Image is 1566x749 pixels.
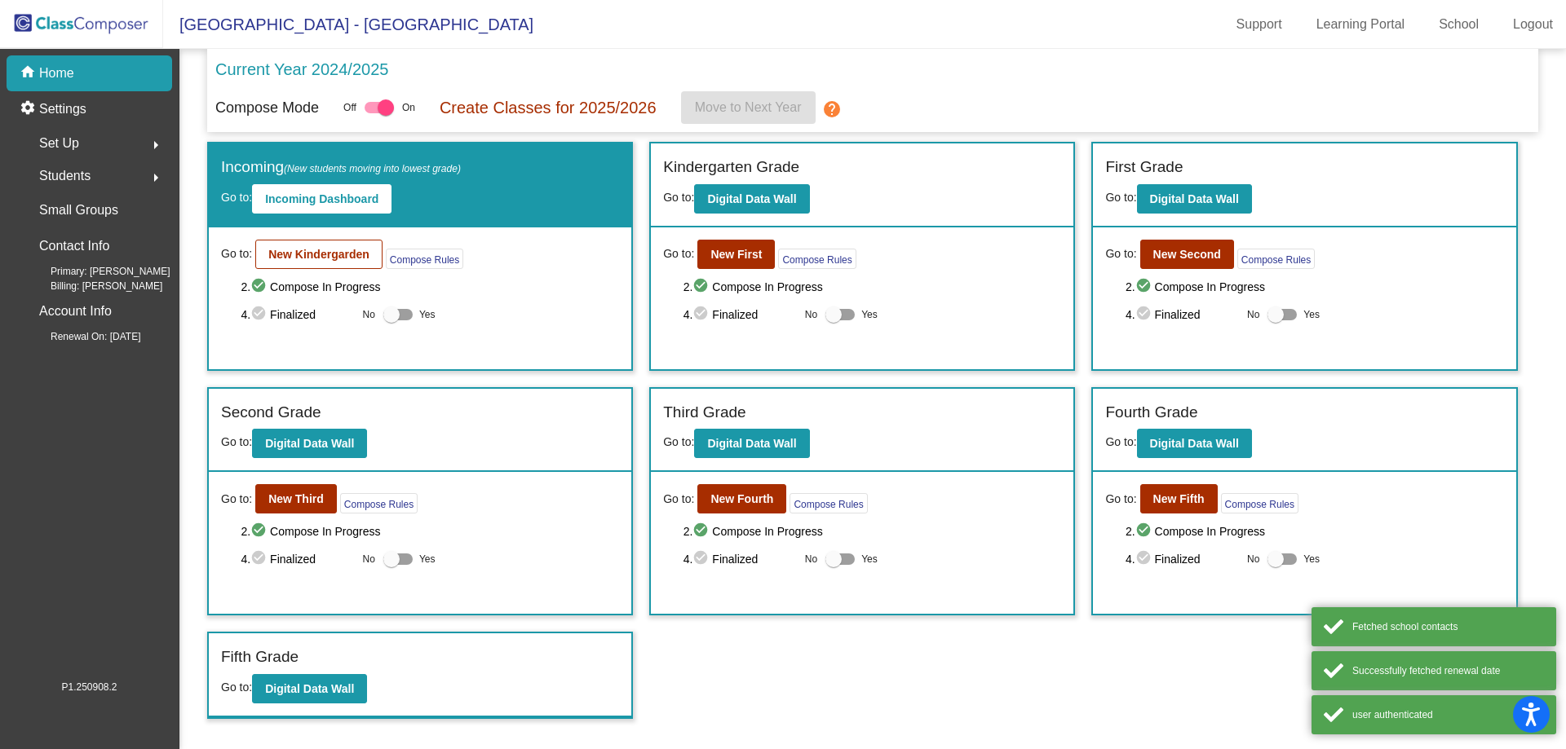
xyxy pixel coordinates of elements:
mat-icon: settings [20,99,39,119]
mat-icon: check_circle [692,522,712,541]
button: Compose Rules [1237,249,1315,269]
p: Home [39,64,74,83]
b: Digital Data Wall [707,437,796,450]
div: Fetched school contacts [1352,619,1544,634]
span: Renewal On: [DATE] [24,329,140,344]
div: Successfully fetched renewal date [1352,663,1544,678]
mat-icon: check_circle [250,277,270,297]
span: 4. Finalized [683,549,797,569]
span: Yes [419,549,436,569]
span: 2. Compose In Progress [241,522,619,541]
p: Account Info [39,300,112,323]
button: Digital Data Wall [1137,429,1252,458]
label: Fifth Grade [221,645,299,669]
mat-icon: home [20,64,39,83]
span: 2. Compose In Progress [1126,277,1504,297]
b: Digital Data Wall [265,437,354,450]
span: Go to: [1105,245,1136,262]
b: Digital Data Wall [707,192,796,205]
span: Go to: [1105,191,1136,204]
span: Yes [1303,549,1320,569]
p: Current Year 2024/2025 [215,57,388,82]
span: No [805,552,817,566]
button: Incoming Dashboard [252,184,391,214]
span: Yes [861,305,878,324]
a: Logout [1500,11,1566,37]
span: Go to: [663,191,694,204]
span: Go to: [221,491,252,508]
label: Kindergarten Grade [663,156,799,179]
span: Go to: [663,245,694,262]
mat-icon: check_circle [250,549,270,569]
span: 2. Compose In Progress [683,277,1062,297]
p: Compose Mode [215,97,319,119]
a: Support [1223,11,1295,37]
mat-icon: check_circle [1135,305,1155,324]
div: user authenticated [1352,707,1544,722]
span: Go to: [663,435,694,448]
b: New Second [1153,248,1221,261]
p: Small Groups [39,199,118,222]
label: Second Grade [221,401,321,425]
span: On [402,100,415,115]
span: No [363,552,375,566]
button: New Second [1140,240,1234,269]
mat-icon: check_circle [1135,277,1155,297]
span: Off [343,100,356,115]
a: Learning Portal [1303,11,1418,37]
button: Compose Rules [778,249,856,269]
span: 4. Finalized [683,305,797,324]
button: Compose Rules [1221,493,1298,513]
b: New First [710,248,762,261]
button: Digital Data Wall [252,429,367,458]
span: No [1247,307,1259,322]
span: 2. Compose In Progress [241,277,619,297]
mat-icon: check_circle [692,277,712,297]
span: Go to: [221,435,252,448]
span: 2. Compose In Progress [1126,522,1504,541]
mat-icon: check_circle [1135,549,1155,569]
b: New Kindergarden [268,248,369,261]
mat-icon: check_circle [1135,522,1155,541]
a: School [1426,11,1492,37]
span: 4. Finalized [1126,549,1239,569]
span: Go to: [663,491,694,508]
span: Set Up [39,132,79,155]
b: Digital Data Wall [265,682,354,695]
p: Create Classes for 2025/2026 [440,95,657,120]
span: Yes [419,305,436,324]
button: Digital Data Wall [694,429,809,458]
span: Go to: [1105,491,1136,508]
b: New Third [268,492,324,505]
span: 4. Finalized [1126,305,1239,324]
mat-icon: check_circle [250,305,270,324]
button: Compose Rules [790,493,867,513]
span: Go to: [221,245,252,262]
span: Primary: [PERSON_NAME] [24,264,170,279]
label: Third Grade [663,401,745,425]
button: New Third [255,484,337,513]
span: No [1247,552,1259,566]
mat-icon: check_circle [250,522,270,541]
span: 4. Finalized [241,305,354,324]
span: No [363,307,375,322]
b: Digital Data Wall [1150,192,1239,205]
button: New Fifth [1140,484,1218,513]
p: Contact Info [39,235,109,258]
p: Settings [39,99,86,119]
button: Digital Data Wall [694,184,809,214]
span: Yes [861,549,878,569]
span: 4. Finalized [241,549,354,569]
button: Compose Rules [386,249,463,269]
span: Go to: [221,191,252,204]
span: Yes [1303,305,1320,324]
mat-icon: check_circle [692,549,712,569]
button: Compose Rules [340,493,418,513]
span: (New students moving into lowest grade) [284,163,461,174]
label: Fourth Grade [1105,401,1197,425]
span: Move to Next Year [695,100,802,114]
b: New Fifth [1153,492,1205,505]
button: New Kindergarden [255,240,383,269]
mat-icon: arrow_right [146,135,166,155]
mat-icon: help [822,99,842,119]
